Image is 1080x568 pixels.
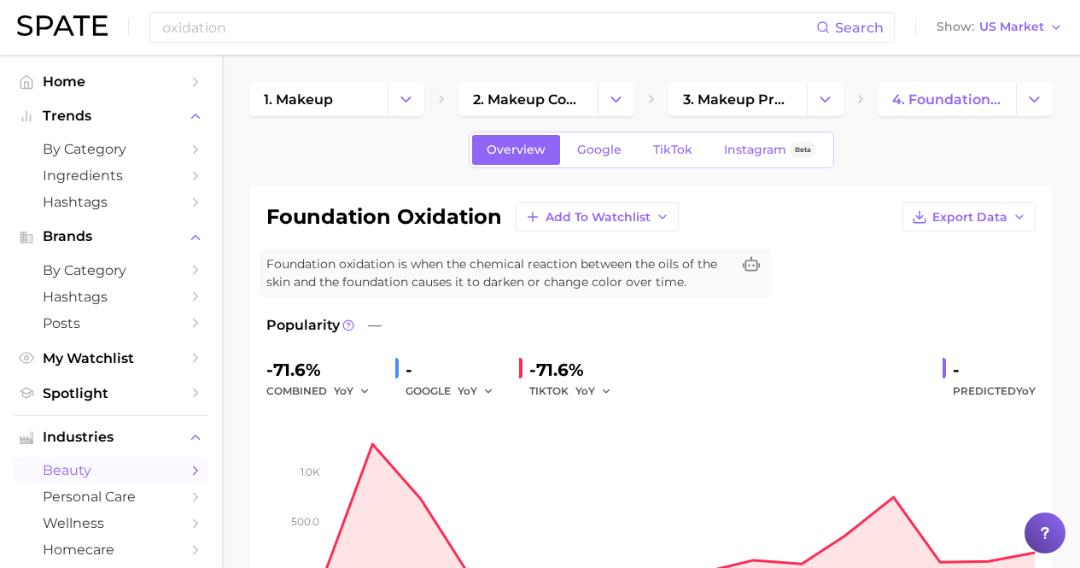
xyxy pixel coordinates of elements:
div: -71.6% [266,356,382,384]
span: 2. makeup concerns [473,91,582,108]
a: beauty [14,457,208,483]
span: Home [43,73,179,90]
a: Overview [472,135,560,165]
a: Hashtags [14,189,208,215]
span: YoY [334,384,353,398]
a: My Watchlist [14,345,208,372]
span: TikTok [653,143,692,157]
span: Foundation oxidation is when the chemical reaction between the oils of the skin and the foundatio... [266,255,731,291]
span: by Category [43,262,179,278]
a: Google [563,135,636,165]
a: 2. makeup concerns [458,82,597,116]
a: wellness [14,510,208,536]
a: Home [14,68,208,95]
span: by Category [43,141,179,157]
span: My Watchlist [43,350,179,366]
span: 4. foundation oxidation [892,91,1001,108]
span: YoY [575,384,595,398]
button: Add to Watchlist [516,202,679,231]
button: Change Category [388,82,424,116]
span: Industries [43,430,179,445]
a: personal care [14,483,208,510]
span: Popularity [266,315,340,336]
span: Hashtags [43,289,179,305]
div: combined [266,381,382,401]
button: YoY [458,381,494,401]
span: personal care [43,489,179,505]
a: 1. makeup [249,82,388,116]
span: Brands [43,229,179,244]
span: 3. makeup product concerns [683,91,792,108]
a: 3. makeup product concerns [668,82,807,116]
span: Trends [43,108,179,124]
span: Search [835,20,884,36]
div: -71.6% [529,356,623,384]
button: Export Data [902,202,1036,231]
button: Trends [14,103,208,129]
button: YoY [575,381,612,401]
div: - [953,356,1036,384]
button: Change Category [598,82,634,116]
span: Google [577,143,622,157]
div: - [406,356,505,384]
span: beauty [43,462,179,478]
span: US Market [979,22,1044,32]
span: Predicted [953,381,1036,401]
span: YoY [1016,384,1036,397]
span: homecare [43,542,179,558]
span: wellness [43,515,179,531]
button: YoY [334,381,371,401]
h1: foundation oxidation [266,207,502,227]
span: Show [937,22,974,32]
input: Search here for a brand, industry, or ingredient [161,13,816,42]
a: Ingredients [14,162,208,189]
a: 4. foundation oxidation [878,82,1016,116]
span: Beta [795,143,811,157]
span: Spotlight [43,385,179,401]
span: YoY [458,384,477,398]
a: Hashtags [14,284,208,310]
span: 1. makeup [264,91,333,108]
span: Posts [43,315,179,331]
a: InstagramBeta [709,135,831,165]
span: Add to Watchlist [546,210,651,225]
button: Industries [14,425,208,450]
span: Instagram [724,143,786,157]
button: Change Category [807,82,844,116]
a: homecare [14,536,208,563]
a: Spotlight [14,380,208,407]
span: Export Data [932,210,1007,225]
button: Change Category [1016,82,1053,116]
div: GOOGLE [406,381,505,401]
span: Ingredients [43,167,179,184]
span: Overview [487,143,546,157]
a: TikTok [639,135,707,165]
div: TIKTOK [529,381,623,401]
button: Brands [14,224,208,249]
img: SPATE [17,15,108,36]
a: by Category [14,257,208,284]
a: Posts [14,310,208,337]
button: ShowUS Market [932,16,1067,38]
span: — [368,315,382,336]
a: by Category [14,136,208,162]
span: Hashtags [43,194,179,210]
